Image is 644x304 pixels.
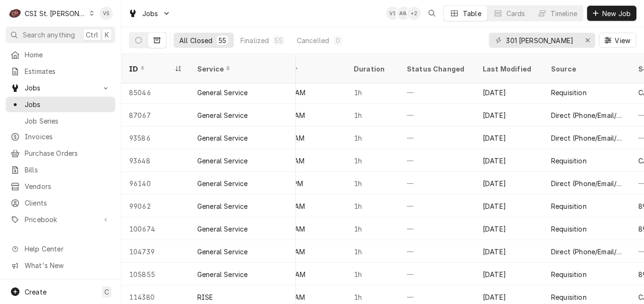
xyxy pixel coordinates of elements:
[121,240,190,263] div: 104739
[613,36,632,45] span: View
[475,195,543,217] div: [DATE]
[275,36,282,45] div: 55
[475,263,543,286] div: [DATE]
[335,36,340,45] div: 0
[6,145,115,161] a: Purchase Orders
[124,6,175,21] a: Go to Jobs
[197,133,248,143] div: General Service
[551,110,623,120] div: Direct (Phone/Email/etc.)
[6,47,115,63] a: Home
[25,132,110,142] span: Invoices
[105,30,109,40] span: K
[23,30,75,40] span: Search anything
[551,88,587,98] div: Requisition
[397,7,410,20] div: Alexandria Wilp's Avatar
[197,88,248,98] div: General Service
[6,162,115,178] a: Bills
[197,110,248,120] div: General Service
[6,212,115,227] a: Go to Pricebook
[346,195,399,217] div: 1h
[475,104,543,126] div: [DATE]
[475,81,543,104] div: [DATE]
[551,133,623,143] div: Direct (Phone/Email/etc.)
[25,165,110,175] span: Bills
[6,97,115,112] a: Jobs
[399,149,475,172] div: —
[6,179,115,194] a: Vendors
[346,217,399,240] div: 1h
[104,287,109,297] span: C
[346,81,399,104] div: 1h
[551,247,623,257] div: Direct (Phone/Email/etc.)
[121,149,190,172] div: 93648
[580,33,595,48] button: Erase input
[240,36,269,45] div: Finalized
[6,129,115,144] a: Invoices
[6,63,115,79] a: Estimates
[6,27,115,43] button: Search anythingCtrlK
[25,83,96,93] span: Jobs
[399,104,475,126] div: —
[86,30,98,40] span: Ctrl
[121,195,190,217] div: 99062
[179,36,213,45] div: All Closed
[25,66,110,76] span: Estimates
[25,181,110,191] span: Vendors
[25,50,110,60] span: Home
[399,172,475,195] div: —
[25,148,110,158] span: Purchase Orders
[551,9,577,18] div: Timeline
[100,7,113,20] div: Vicky Stuesse's Avatar
[25,288,46,296] span: Create
[551,201,587,211] div: Requisition
[142,9,158,18] span: Jobs
[463,9,481,18] div: Table
[197,247,248,257] div: General Service
[551,64,621,74] div: Source
[399,263,475,286] div: —
[121,263,190,286] div: 105855
[346,104,399,126] div: 1h
[25,198,110,208] span: Clients
[397,7,410,20] div: AW
[424,6,440,21] button: Open search
[197,269,248,279] div: General Service
[475,240,543,263] div: [DATE]
[599,33,636,48] button: View
[9,7,22,20] div: CSI St. Louis's Avatar
[297,36,329,45] div: Cancelled
[399,217,475,240] div: —
[483,64,534,74] div: Last Modified
[121,81,190,104] div: 85046
[407,7,421,20] div: + 2
[399,126,475,149] div: —
[346,263,399,286] div: 1h
[25,260,110,270] span: What's New
[386,7,399,20] div: Vicky Stuesse's Avatar
[551,156,587,166] div: Requisition
[506,9,525,18] div: Cards
[6,113,115,129] a: Job Series
[121,217,190,240] div: 100674
[551,292,587,302] div: Requisition
[587,6,636,21] button: New Job
[346,240,399,263] div: 1h
[197,156,248,166] div: General Service
[219,36,226,45] div: 55
[506,33,577,48] input: Keyword search
[25,99,110,109] span: Jobs
[6,241,115,257] a: Go to Help Center
[346,172,399,195] div: 1h
[6,80,115,96] a: Go to Jobs
[475,172,543,195] div: [DATE]
[386,7,399,20] div: VS
[407,64,468,74] div: Status Changed
[346,149,399,172] div: 1h
[346,126,399,149] div: 1h
[25,215,96,224] span: Pricebook
[399,195,475,217] div: —
[25,244,110,254] span: Help Center
[25,9,86,18] div: CSI St. [PERSON_NAME]
[6,258,115,273] a: Go to What's New
[600,9,633,18] span: New Job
